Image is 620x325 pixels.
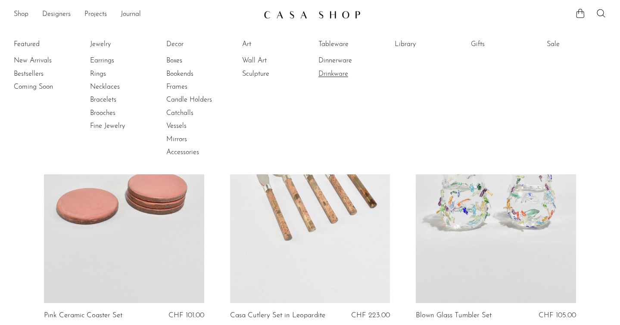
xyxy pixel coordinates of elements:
ul: Tableware [318,38,383,80]
a: Decor [166,40,231,49]
ul: Art [242,38,307,80]
a: Mirrors [166,135,231,144]
a: Vessels [166,121,231,131]
ul: Sale [547,38,611,54]
ul: Library [395,38,459,54]
a: Dinnerware [318,56,383,65]
a: Library [395,40,459,49]
span: CHF 223.00 [351,312,390,319]
a: Art [242,40,307,49]
a: Sale [547,40,611,49]
a: Catchalls [166,108,231,118]
a: Shop [14,9,28,20]
a: Earrings [90,56,155,65]
a: Brooches [90,108,155,118]
a: Jewelry [90,40,155,49]
a: Blown Glass Tumbler Set [416,312,492,319]
a: Frames [166,82,231,92]
a: Bracelets [90,95,155,105]
nav: Desktop navigation [14,7,257,22]
a: Tableware [318,40,383,49]
a: Coming Soon [14,82,78,92]
ul: Decor [166,38,231,159]
ul: Featured [14,54,78,93]
a: Fine Jewelry [90,121,155,131]
span: CHF 101.00 [168,312,204,319]
a: Rings [90,69,155,79]
a: Necklaces [90,82,155,92]
a: Candle Holders [166,95,231,105]
ul: Jewelry [90,38,155,133]
a: Pink Ceramic Coaster Set [44,312,122,319]
a: Wall Art [242,56,307,65]
span: CHF 105.00 [539,312,576,319]
a: Bookends [166,69,231,79]
a: New Arrivals [14,56,78,65]
a: Boxes [166,56,231,65]
a: Bestsellers [14,69,78,79]
ul: Gifts [471,38,536,54]
a: Journal [121,9,141,20]
a: Drinkware [318,69,383,79]
a: Sculpture [242,69,307,79]
ul: NEW HEADER MENU [14,7,257,22]
a: Gifts [471,40,536,49]
a: Designers [42,9,71,20]
a: Accessories [166,148,231,157]
a: Projects [84,9,107,20]
a: Casa Cutlery Set in Leopardite [230,312,325,319]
